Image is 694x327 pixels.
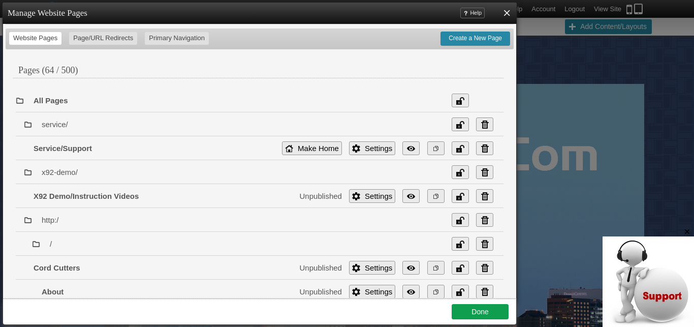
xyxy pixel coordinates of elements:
td: x92-demo/ [39,160,207,184]
span: Unpublished [300,263,342,272]
a: View [402,261,420,275]
a: Unlocked [452,237,469,251]
a: Copy [427,285,445,299]
a: Delete [476,117,493,131]
img: Folder [16,97,24,105]
td: About [39,280,207,304]
a: Delete [476,261,493,275]
a: Unlocked [452,213,469,227]
a: Settings [349,285,395,299]
a: Copy [427,261,445,275]
a: Delete [476,237,493,251]
td: X92 Demo/Instruction Videos [31,184,194,208]
a: X [501,8,512,18]
a: unlocked [452,94,469,107]
a: Make Home [282,141,342,155]
a: Settings [349,189,395,203]
a: Settings [349,261,395,275]
a: Delete [476,165,493,179]
a: Delete [476,189,493,203]
a: View [402,141,420,155]
span: Page/URL Redirects [73,34,133,42]
a: Delete [476,141,493,155]
a: Unlocked [452,261,469,275]
a: Unlocked [452,165,469,179]
span: Unpublished [300,192,342,200]
span: Website Pages [13,34,57,42]
a: Help [460,8,485,18]
a: Website Pages [9,32,61,45]
td: Service/Support [31,136,135,160]
img: Folder_closed [24,168,32,176]
img: Folder_closed [32,240,40,248]
a: Create a New Page [440,32,510,46]
a: Unlocked [452,117,469,131]
a: Page/URL Redirects [69,32,137,45]
a: Delete [476,285,493,299]
a: Settings [349,141,395,155]
a: Copy [427,189,445,203]
a: Copy [427,141,445,155]
a: Unlocked [452,189,469,203]
td: Cord Cutters [31,256,124,280]
a: View [402,285,420,299]
a: Unlocked [452,285,469,299]
a: View [402,189,420,203]
iframe: chat widget [603,227,694,327]
td: http:/ [39,208,207,232]
span: Primary Navigation [149,34,205,42]
td: service/ [39,112,207,136]
h3: Pages (64 / 500) [13,62,503,78]
img: Folder_closed [24,121,32,129]
a: Primary Navigation [145,32,209,45]
img: Folder_closed [24,216,32,224]
td: / [47,232,99,256]
span: Unpublished [300,287,342,296]
a: Delete [476,213,493,227]
a: Unlocked [452,141,469,155]
td: All Pages [31,88,224,112]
